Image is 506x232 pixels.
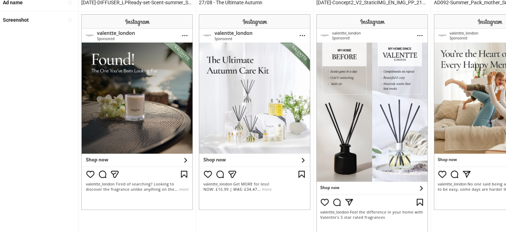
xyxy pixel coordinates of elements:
[199,14,310,210] img: Screenshot 6850740727472
[81,14,193,210] img: Screenshot 6852301626272
[3,17,29,23] b: Screenshot
[67,17,72,22] span: sort-ascending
